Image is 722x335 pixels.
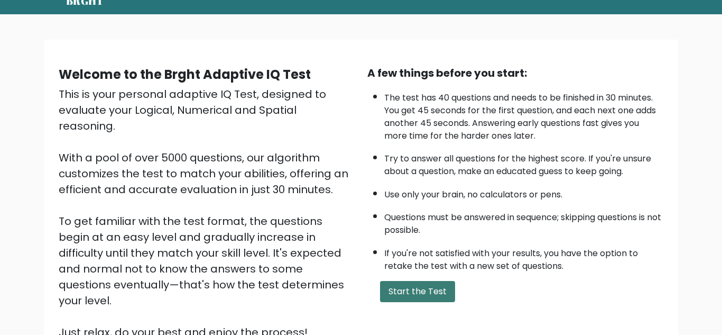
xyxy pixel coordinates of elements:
button: Start the Test [380,281,455,302]
li: Try to answer all questions for the highest score. If you're unsure about a question, make an edu... [384,147,663,178]
b: Welcome to the Brght Adaptive IQ Test [59,66,311,83]
li: The test has 40 questions and needs to be finished in 30 minutes. You get 45 seconds for the firs... [384,86,663,142]
li: Questions must be answered in sequence; skipping questions is not possible. [384,206,663,237]
div: A few things before you start: [367,65,663,81]
li: If you're not satisfied with your results, you have the option to retake the test with a new set ... [384,242,663,273]
li: Use only your brain, no calculators or pens. [384,183,663,201]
